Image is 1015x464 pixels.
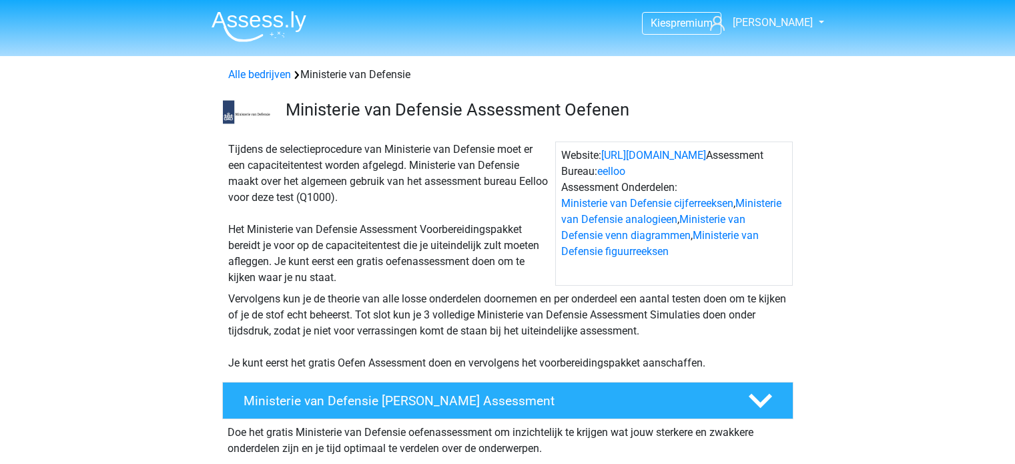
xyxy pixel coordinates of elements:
[223,142,555,286] div: Tijdens de selectieprocedure van Ministerie van Defensie moet er een capaciteitentest worden afge...
[286,99,783,120] h3: Ministerie van Defensie Assessment Oefenen
[212,11,306,42] img: Assessly
[244,393,727,409] h4: Ministerie van Defensie [PERSON_NAME] Assessment
[555,142,793,286] div: Website: Assessment Bureau: Assessment Onderdelen: , , ,
[601,149,706,162] a: [URL][DOMAIN_NAME]
[597,165,625,178] a: eelloo
[222,419,793,457] div: Doe het gratis Ministerie van Defensie oefenassessment om inzichtelijk te krijgen wat jouw sterke...
[643,14,721,32] a: Kiespremium
[561,197,733,210] a: Ministerie van Defensie cijferreeksen
[733,16,813,29] span: [PERSON_NAME]
[223,291,793,371] div: Vervolgens kun je de theorie van alle losse onderdelen doornemen en per onderdeel een aantal test...
[228,68,291,81] a: Alle bedrijven
[705,15,814,31] a: [PERSON_NAME]
[223,67,793,83] div: Ministerie van Defensie
[217,382,799,419] a: Ministerie van Defensie [PERSON_NAME] Assessment
[651,17,671,29] span: Kies
[671,17,713,29] span: premium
